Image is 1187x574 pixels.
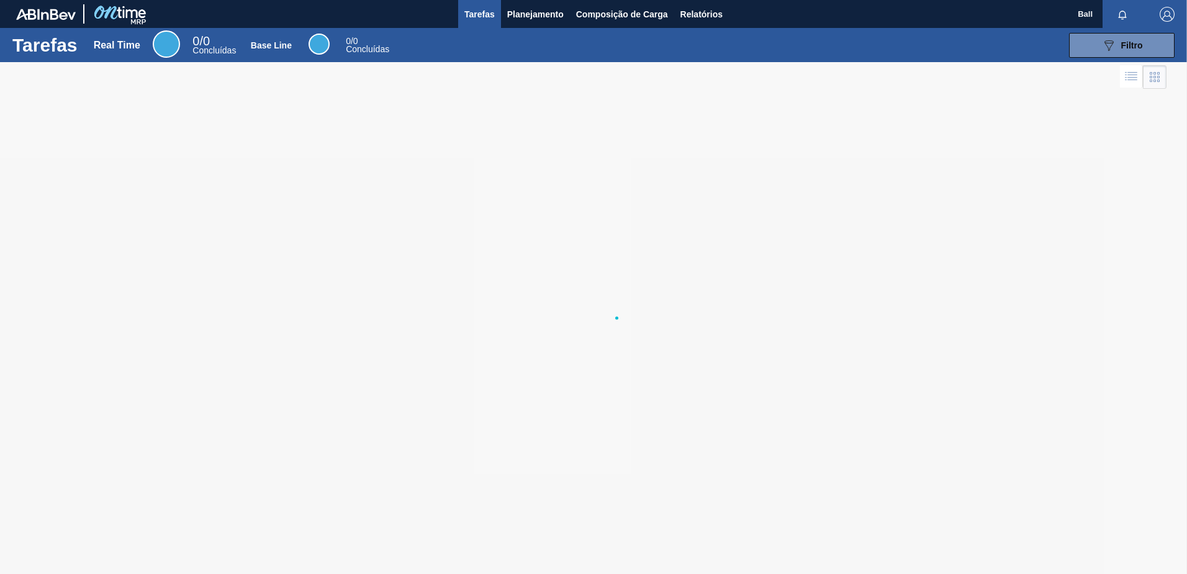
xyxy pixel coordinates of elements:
[16,9,76,20] img: TNhmsLtSVTkK8tSr43FrP2fwEKptu5GPRR3wAAAABJRU5ErkJggg==
[192,34,210,48] span: / 0
[94,40,140,51] div: Real Time
[1069,33,1175,58] button: Filtro
[153,30,180,58] div: Real Time
[251,40,292,50] div: Base Line
[576,7,668,22] span: Composição de Carga
[1103,6,1142,23] button: Notificações
[192,36,236,55] div: Real Time
[346,36,351,46] span: 0
[464,7,495,22] span: Tarefas
[1160,7,1175,22] img: Logout
[309,34,330,55] div: Base Line
[192,45,236,55] span: Concluídas
[346,36,358,46] span: / 0
[680,7,723,22] span: Relatórios
[12,38,78,52] h1: Tarefas
[346,44,389,54] span: Concluídas
[507,7,564,22] span: Planejamento
[192,34,199,48] span: 0
[346,37,389,53] div: Base Line
[1121,40,1143,50] span: Filtro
